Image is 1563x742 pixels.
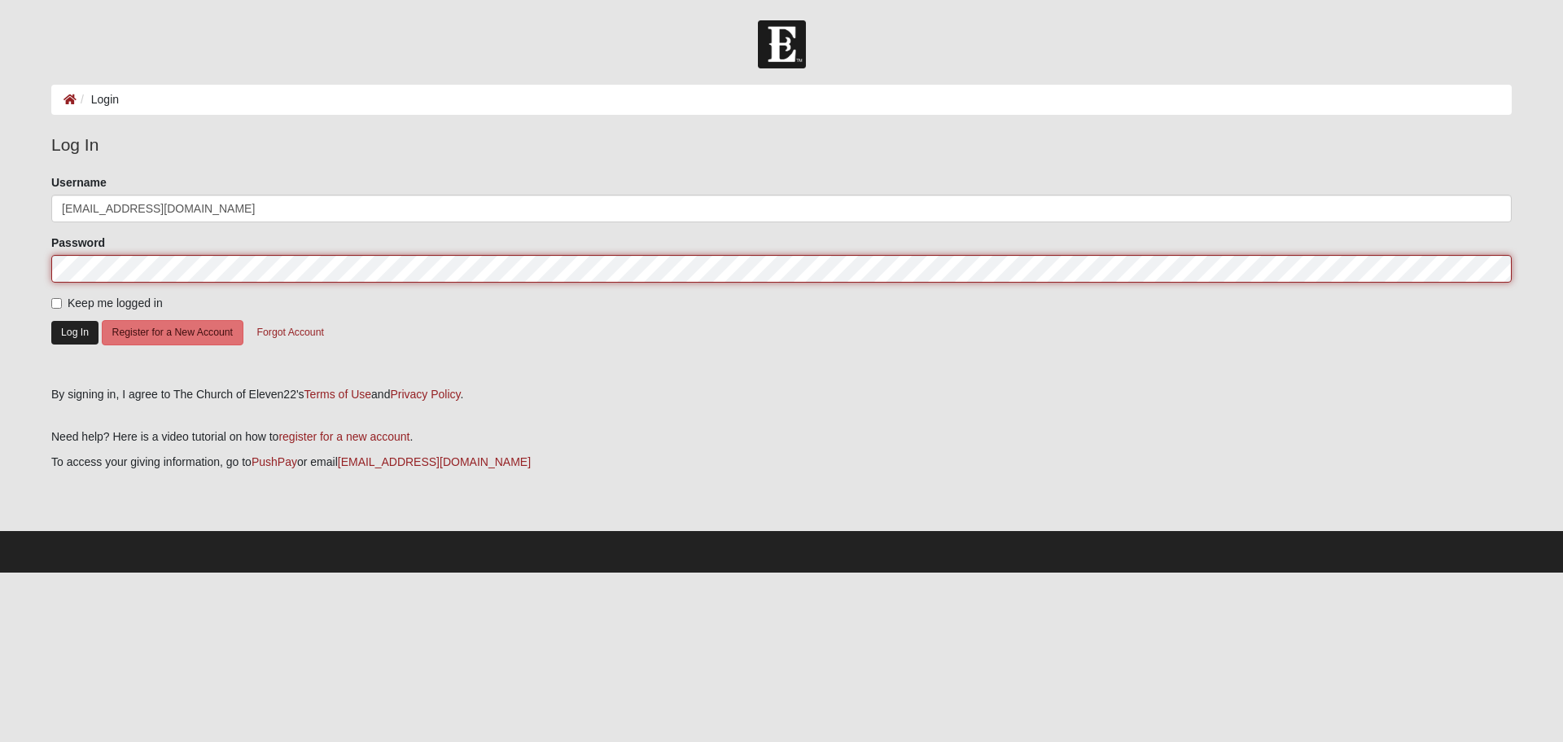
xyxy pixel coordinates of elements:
[278,430,409,443] a: register for a new account
[51,298,62,309] input: Keep me logged in
[758,20,806,68] img: Church of Eleven22 Logo
[51,428,1512,446] p: Need help? Here is a video tutorial on how to .
[77,91,119,108] li: Login
[51,454,1512,471] p: To access your giving information, go to or email
[51,132,1512,158] legend: Log In
[102,320,243,345] button: Register for a New Account
[51,386,1512,403] div: By signing in, I agree to The Church of Eleven22's and .
[252,455,297,468] a: PushPay
[338,455,531,468] a: [EMAIL_ADDRESS][DOMAIN_NAME]
[68,296,163,310] span: Keep me logged in
[247,320,335,345] button: Forgot Account
[51,235,105,251] label: Password
[390,388,460,401] a: Privacy Policy
[51,174,107,191] label: Username
[51,321,99,345] button: Log In
[304,388,371,401] a: Terms of Use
